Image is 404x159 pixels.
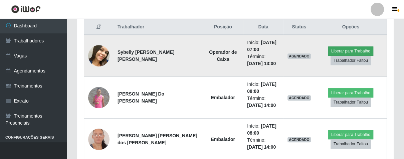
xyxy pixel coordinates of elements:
[287,137,311,142] span: AGENDADO
[247,137,279,151] li: Término:
[328,130,373,139] button: Liberar para Trabalho
[283,19,315,35] th: Status
[247,81,279,95] li: Início:
[247,95,279,109] li: Término:
[11,5,41,13] img: CoreUI Logo
[118,133,197,145] strong: [PERSON_NAME] [PERSON_NAME] dos [PERSON_NAME]
[247,40,276,52] time: [DATE] 07:00
[118,49,174,62] strong: Sybelly [PERSON_NAME] [PERSON_NAME]
[243,19,283,35] th: Data
[88,87,110,108] img: 1705532725952.jpeg
[287,53,311,59] span: AGENDADO
[247,103,276,108] time: [DATE] 14:00
[328,46,373,56] button: Liberar para Trabalho
[247,123,279,137] li: Início:
[331,98,371,107] button: Trabalhador Faltou
[114,19,203,35] th: Trabalhador
[203,19,243,35] th: Posição
[247,144,276,150] time: [DATE] 14:00
[88,42,110,69] img: 1697569357220.jpeg
[247,53,279,67] li: Término:
[211,95,235,100] strong: Embalador
[209,49,237,62] strong: Operador de Caixa
[247,82,276,94] time: [DATE] 08:00
[118,91,164,104] strong: [PERSON_NAME] Do [PERSON_NAME]
[315,19,387,35] th: Opções
[211,137,235,142] strong: Embalador
[328,88,373,98] button: Liberar para Trabalho
[331,56,371,65] button: Trabalhador Faltou
[247,39,279,53] li: Início:
[331,139,371,149] button: Trabalhador Faltou
[247,123,276,136] time: [DATE] 08:00
[287,95,311,101] span: AGENDADO
[247,61,276,66] time: [DATE] 13:00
